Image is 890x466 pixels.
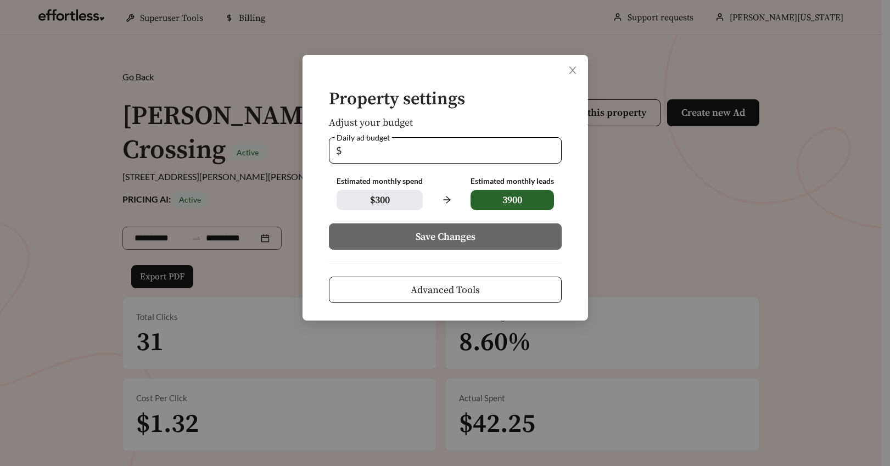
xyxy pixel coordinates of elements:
[557,55,588,86] button: Close
[329,117,562,128] h5: Adjust your budget
[329,284,562,295] a: Advanced Tools
[337,190,423,210] span: $ 300
[329,223,562,250] button: Save Changes
[337,177,423,186] div: Estimated monthly spend
[329,277,562,303] button: Advanced Tools
[329,90,562,109] h4: Property settings
[568,65,578,75] span: close
[436,189,457,210] span: arrow-right
[336,138,342,163] span: $
[470,177,553,186] div: Estimated monthly leads
[411,283,480,297] span: Advanced Tools
[470,190,553,210] span: 3900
